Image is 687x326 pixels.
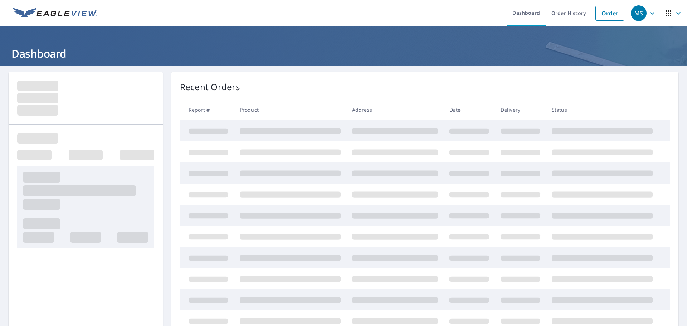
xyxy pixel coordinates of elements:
[631,5,647,21] div: MS
[444,99,495,120] th: Date
[13,8,97,19] img: EV Logo
[9,46,678,61] h1: Dashboard
[595,6,624,21] a: Order
[180,99,234,120] th: Report #
[346,99,444,120] th: Address
[234,99,346,120] th: Product
[495,99,546,120] th: Delivery
[546,99,658,120] th: Status
[180,81,240,93] p: Recent Orders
